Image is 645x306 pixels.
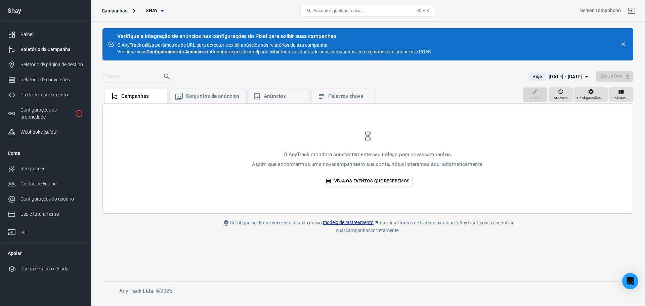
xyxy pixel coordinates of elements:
font: em [205,49,211,54]
div: Abra o Intercom Messenger [622,273,638,289]
button: fechar [618,40,628,49]
div: Campanhas [102,7,127,14]
svg: A propriedade ainda não está instalada [75,110,83,118]
a: Relatório de conversões [2,72,88,87]
font: Relatório de conversões [20,77,70,82]
font: Palavras-chave [328,93,363,99]
font: O AnyTrack monitora constantemente seu tráfego para novas [284,151,424,158]
a: Pixels de rastreamento [2,87,88,102]
font: AnyTrack Ltda. © [119,288,160,294]
a: Webhooks (saída) [2,125,88,140]
font: Relatório de Campanha [20,47,71,52]
a: sair [623,3,640,19]
font: nas suas fontes de tráfego para que o AnyTrack possa encontrar suas [336,220,514,233]
font: Encontre qualquer coisa... [313,8,365,13]
button: Encontre qualquer coisa...⌘ + K [301,5,435,16]
button: Hoje[DATE] - [DATE] [523,71,596,82]
font: Configurações de Anúncios [146,49,205,54]
font: Apoiar [8,251,22,256]
font: Campanhas [121,93,149,99]
font: Webhooks (saída) [20,129,58,135]
font: campanha [334,161,358,167]
font: Pixels de rastreamento [20,92,68,97]
button: Shay [138,4,172,17]
font: Nelson Tempobono [579,8,621,13]
font: [DATE] - [DATE] [549,74,583,79]
input: Procurar... [102,72,156,81]
font: Configurações de propriedade [20,107,57,120]
font: Configurações do usuário [20,196,74,202]
a: Configurações de propriedade [2,102,88,125]
a: Veja os eventos que recebemos [323,176,413,186]
font: corretamente. [371,228,400,233]
font: Gestão de Equipe [20,181,56,186]
font: Integrações [20,166,45,171]
font: campanhas [346,228,371,233]
a: Configurações de pixel [211,48,258,55]
button: Atualizar [549,87,573,102]
font: para exibir todos os dados de suas campanhas, como gastos com anúncios e ROAS. [258,49,432,54]
a: Painel [2,27,88,42]
a: Uso e faturamento [2,207,88,222]
font: Conta [8,150,20,156]
font: modelo de rastreamento [323,220,374,225]
font: campanhas [424,151,451,158]
font: Uso e faturamento [20,211,59,217]
a: sair [2,222,88,239]
font: Certifique-se de que você está usando nosso [230,220,322,225]
font: em sua conta, nós a listaremos aqui automaticamente. [358,161,483,167]
font: Atualizar [554,96,568,100]
font: 2025 [160,288,172,294]
font: Campanhas [102,8,127,13]
a: Relatório de página de destino [2,57,88,72]
span: Shay [146,6,158,15]
a: Relatório de Campanha [2,42,88,57]
div: ID da conta: 0FpT1S5U [579,7,621,14]
a: modelo de rastreamento [323,219,379,226]
button: Configurações [574,87,608,102]
a: Configurações do usuário [2,191,88,207]
font: Painel [20,32,33,37]
font: Verifique a integração de anúncios nas configurações do Pixel para exibir suas campanhas [117,33,336,39]
font: Configurações de pixel [211,49,258,54]
font: Shay [8,7,21,14]
font: Assim que encontrarmos uma nova [252,161,334,167]
button: Colunas [609,87,633,102]
font: Anúncios [264,93,286,99]
a: Gestão de Equipe [2,176,88,191]
font: Relatório de página de destino [20,62,83,67]
button: Procurar [159,69,175,85]
font: Veja os eventos que recebemos [334,178,410,183]
font: Conjuntos de anúncios [186,93,240,99]
font: Documentação e Ajuda [20,266,69,271]
font: . [451,151,452,158]
font: sair [20,229,28,234]
font: Configurações [577,96,601,100]
font: Verifique suas [117,49,146,54]
font: Shay [146,8,158,13]
font: Hoje [532,74,542,79]
font: Colunas [612,96,626,100]
a: Integrações [2,161,88,176]
font: ⌘ + K [417,8,429,13]
font: O AnyTrack utiliza parâmetros de URL para detectar e exibir anúncios nos relatórios da sua campanha. [117,42,329,48]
